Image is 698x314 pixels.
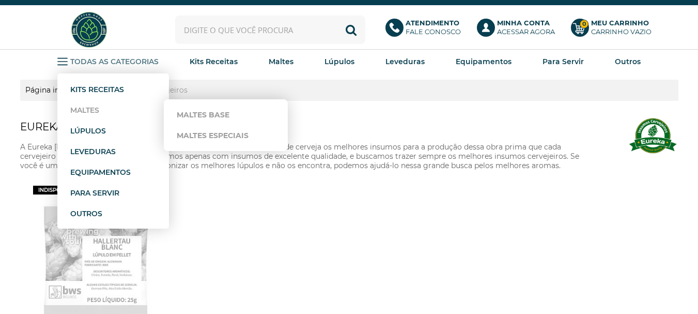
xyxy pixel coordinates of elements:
a: Maltes Base [177,104,275,125]
a: Para Servir [70,182,141,203]
strong: Leveduras [70,147,116,156]
strong: Leveduras [385,57,425,66]
a: Leveduras [385,54,425,69]
a: Lúpulos [324,54,354,69]
strong: TODAS AS CATEGORIAS [70,57,159,66]
button: Buscar [337,16,365,44]
input: Digite o que você procura [175,16,365,44]
p: A Eureka [PERSON_NAME] tem a proposta única de levar aos produtores de cerveja os melhores insumo... [20,142,596,170]
a: TODAS AS CATEGORIAS [57,54,159,69]
strong: Para Servir [542,57,584,66]
strong: Outros [615,57,641,66]
a: Para Servir [542,54,584,69]
strong: Kits Receitas [190,57,238,66]
a: Maltes Especiais [177,125,275,146]
a: AtendimentoFale conosco [385,19,467,41]
a: Outros [70,203,141,223]
img: Hopfen Haus BrewShop [70,10,108,49]
a: Outros [615,54,641,69]
b: Minha Conta [497,19,550,27]
a: Kits Receitas [70,79,141,99]
b: Meu Carrinho [591,19,649,27]
strong: Maltes [269,57,293,66]
b: Atendimento [406,19,459,27]
a: Equipamentos [456,54,511,69]
strong: Outros [70,209,102,218]
a: Maltes [269,54,293,69]
a: Lúpulos [70,120,141,141]
div: Carrinho Vazio [591,27,652,36]
p: Fale conosco [406,19,461,36]
a: Leveduras [70,141,141,161]
a: Kits Receitas [190,54,238,69]
span: indisponível [33,186,82,195]
strong: Equipamentos [456,57,511,66]
h1: Eureka Insumos Cervejeiros [20,116,596,137]
a: Página inicial [20,85,79,95]
a: Equipamentos [70,161,141,182]
strong: Maltes [70,106,99,115]
strong: Lúpulos [70,126,106,136]
strong: Lúpulos [324,57,354,66]
strong: Equipamentos [70,168,131,177]
img: Eureka Insumos Cervejeiros [627,111,678,163]
a: Maltes [70,99,141,120]
a: Minha ContaAcessar agora [477,19,561,41]
strong: Para Servir [70,188,119,198]
p: Acessar agora [497,19,555,36]
strong: Kits Receitas [70,85,124,94]
strong: 0 [580,20,588,28]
